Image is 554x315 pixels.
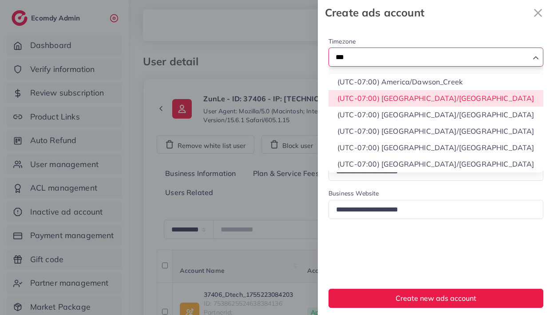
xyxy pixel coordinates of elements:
label: Timezone [328,37,356,46]
button: Close [529,4,547,22]
li: (UTC-07:00) [GEOGRAPHIC_DATA]/[GEOGRAPHIC_DATA] [328,90,543,107]
span: Create new ads account [396,294,476,303]
li: (UTC-07:00) America/Dawson_Creek [328,74,543,90]
div: Search for option [328,48,543,67]
li: (UTC-07:00) [GEOGRAPHIC_DATA]/[GEOGRAPHIC_DATA] [328,107,543,123]
svg: x [529,4,547,22]
li: (UTC-07:00) [GEOGRAPHIC_DATA]/[GEOGRAPHIC_DATA] [328,140,543,156]
strong: Create ads account [325,5,529,20]
li: (UTC-07:00) [GEOGRAPHIC_DATA]/[GEOGRAPHIC_DATA] [328,123,543,140]
label: Business Website [328,189,379,198]
button: Create new ads account [328,289,543,308]
input: Search for option [332,51,529,64]
li: (UTC-07:00) [GEOGRAPHIC_DATA]/[GEOGRAPHIC_DATA] [328,156,543,172]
